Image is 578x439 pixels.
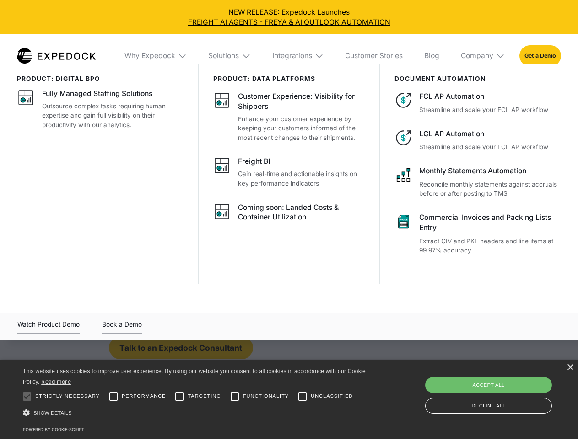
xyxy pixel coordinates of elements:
a: Book a Demo [102,319,142,334]
span: Unclassified [311,392,353,400]
a: Coming soon: Landed Costs & Container Utilization [213,203,366,225]
a: Customer Experience: Visibility for ShippersEnhance your customer experience by keeping your cust... [213,91,366,142]
div: Monthly Statements Automation [419,166,561,176]
a: Read more [41,378,71,385]
div: Company [461,51,493,60]
div: Why Expedock [124,51,175,60]
a: Get a Demo [519,45,561,66]
span: Targeting [188,392,221,400]
div: Solutions [201,34,258,77]
div: product: digital bpo [17,75,184,82]
span: This website uses cookies to improve user experience. By using our website you consent to all coo... [23,368,366,385]
p: Gain real-time and actionable insights on key performance indicators [238,169,365,188]
p: Streamline and scale your LCL AP workflow [419,142,561,152]
div: PRODUCT: data platforms [213,75,366,82]
div: Coming soon: Landed Costs & Container Utilization [238,203,365,223]
span: Show details [33,410,72,416]
a: open lightbox [17,319,80,334]
div: Company [454,34,512,77]
a: Powered by cookie-script [23,427,84,432]
a: LCL AP AutomationStreamline and scale your LCL AP workflow [394,129,561,152]
div: Integrations [272,51,312,60]
a: Freight BIGain real-time and actionable insights on key performance indicators [213,156,366,188]
p: Streamline and scale your FCL AP workflow [419,105,561,115]
a: FCL AP AutomationStreamline and scale your FCL AP workflow [394,91,561,114]
div: LCL AP Automation [419,129,561,139]
iframe: Chat Widget [426,340,578,439]
div: Solutions [208,51,239,60]
span: Strictly necessary [35,392,100,400]
div: Show details [23,407,369,419]
div: Fully Managed Staffing Solutions [42,89,152,99]
div: Integrations [265,34,331,77]
a: Commercial Invoices and Packing Lists EntryExtract CIV and PKL headers and line items at 99.97% a... [394,213,561,255]
span: Functionality [243,392,289,400]
div: Why Expedock [117,34,194,77]
a: FREIGHT AI AGENTS - FREYA & AI OUTLOOK AUTOMATION [7,17,571,27]
a: Blog [417,34,446,77]
div: NEW RELEASE: Expedock Launches [7,7,571,27]
p: Outsource complex tasks requiring human expertise and gain full visibility on their productivity ... [42,102,184,130]
div: FCL AP Automation [419,91,561,102]
div: Watch Product Demo [17,319,80,334]
a: Monthly Statements AutomationReconcile monthly statements against accruals before or after postin... [394,166,561,198]
div: document automation [394,75,561,82]
a: Customer Stories [338,34,410,77]
div: Commercial Invoices and Packing Lists Entry [419,213,561,233]
div: Customer Experience: Visibility for Shippers [238,91,365,112]
a: Fully Managed Staffing SolutionsOutsource complex tasks requiring human expertise and gain full v... [17,89,184,129]
p: Enhance your customer experience by keeping your customers informed of the most recent changes to... [238,114,365,143]
p: Extract CIV and PKL headers and line items at 99.97% accuracy [419,236,561,255]
span: Performance [122,392,166,400]
div: Freight BI [238,156,270,166]
p: Reconcile monthly statements against accruals before or after posting to TMS [419,180,561,198]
